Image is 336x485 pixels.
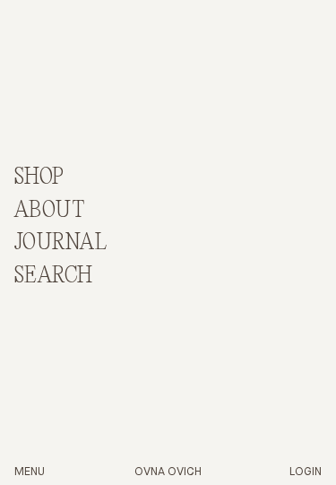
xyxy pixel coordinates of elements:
summary: Shop [14,165,65,191]
button: Open Menu [14,465,45,481]
summary: About [14,198,84,224]
a: Login [289,466,322,478]
a: Journal [14,230,107,255]
a: Home [134,466,202,478]
a: Search [14,264,93,289]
